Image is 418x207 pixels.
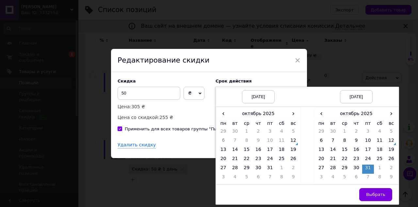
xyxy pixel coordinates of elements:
span: × [295,55,300,66]
td: 29 [339,165,350,174]
span: Выбрать [366,192,385,197]
td: 31 [362,165,374,174]
td: 11 [374,137,386,146]
th: пн [217,119,229,128]
td: 23 [350,155,362,165]
td: 27 [217,165,229,174]
td: 7 [264,174,276,183]
input: 0 [118,87,180,100]
label: Cрок действия [216,79,300,83]
th: ср [241,119,252,128]
td: 8 [374,174,386,183]
button: Выбрать [359,188,392,201]
td: 6 [217,137,229,146]
div: Удалить скидку [118,142,156,149]
div: Применить для всех товаров группы "Пыльца цветочная" [125,126,255,132]
td: 19 [385,146,397,155]
td: 4 [374,128,386,137]
td: 23 [252,155,264,165]
td: 22 [339,155,350,165]
td: 4 [327,174,339,183]
th: ср [339,119,350,128]
span: ‹ [217,109,229,118]
td: 15 [241,146,252,155]
td: 10 [264,137,276,146]
p: Цена со скидкой: [118,114,209,121]
td: 30 [229,128,241,137]
td: 3 [217,174,229,183]
td: 7 [229,137,241,146]
td: 26 [287,155,299,165]
td: 9 [252,137,264,146]
td: 8 [241,137,252,146]
td: 6 [350,174,362,183]
td: 17 [264,146,276,155]
td: 1 [276,165,288,174]
td: 29 [315,128,327,137]
td: 13 [315,146,327,155]
td: 28 [229,165,241,174]
td: 7 [362,174,374,183]
td: 2 [287,165,299,174]
td: 1 [339,128,350,137]
td: 18 [276,146,288,155]
th: сб [276,119,288,128]
td: 5 [241,174,252,183]
td: 9 [287,174,299,183]
td: 15 [339,146,350,155]
td: 29 [217,128,229,137]
td: 17 [362,146,374,155]
span: Скидка [118,79,136,83]
td: 30 [350,165,362,174]
th: вт [229,119,241,128]
td: 25 [374,155,386,165]
td: 9 [350,137,362,146]
td: 4 [276,128,288,137]
span: 305 ₴ [131,104,145,109]
td: 28 [327,165,339,174]
td: 16 [252,146,264,155]
th: октябрь 2025 [229,109,288,119]
div: [DATE] [242,90,275,103]
td: 3 [362,128,374,137]
p: Цена: [118,103,209,110]
td: 20 [217,155,229,165]
td: 27 [315,165,327,174]
td: 2 [252,128,264,137]
th: сб [374,119,386,128]
td: 24 [362,155,374,165]
td: 22 [241,155,252,165]
td: 3 [264,128,276,137]
td: 19 [287,146,299,155]
td: 21 [229,155,241,165]
td: 9 [385,174,397,183]
td: 5 [287,128,299,137]
th: чт [350,119,362,128]
td: 30 [327,128,339,137]
td: 14 [229,146,241,155]
td: 18 [374,146,386,155]
td: 6 [252,174,264,183]
td: 20 [315,155,327,165]
td: 11 [276,137,288,146]
td: 30 [252,165,264,174]
td: 24 [264,155,276,165]
td: 16 [350,146,362,155]
span: › [385,109,397,118]
td: 10 [362,137,374,146]
span: › [287,109,299,118]
td: 4 [229,174,241,183]
th: чт [252,119,264,128]
td: 5 [339,174,350,183]
span: 255 ₴ [159,115,173,120]
td: 1 [241,128,252,137]
td: 8 [276,174,288,183]
td: 31 [264,165,276,174]
td: 2 [350,128,362,137]
th: пн [315,119,327,128]
td: 3 [315,174,327,183]
th: пт [264,119,276,128]
th: октябрь 2025 [327,109,386,119]
span: Редактирование скидки [118,56,209,64]
td: 26 [385,155,397,165]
